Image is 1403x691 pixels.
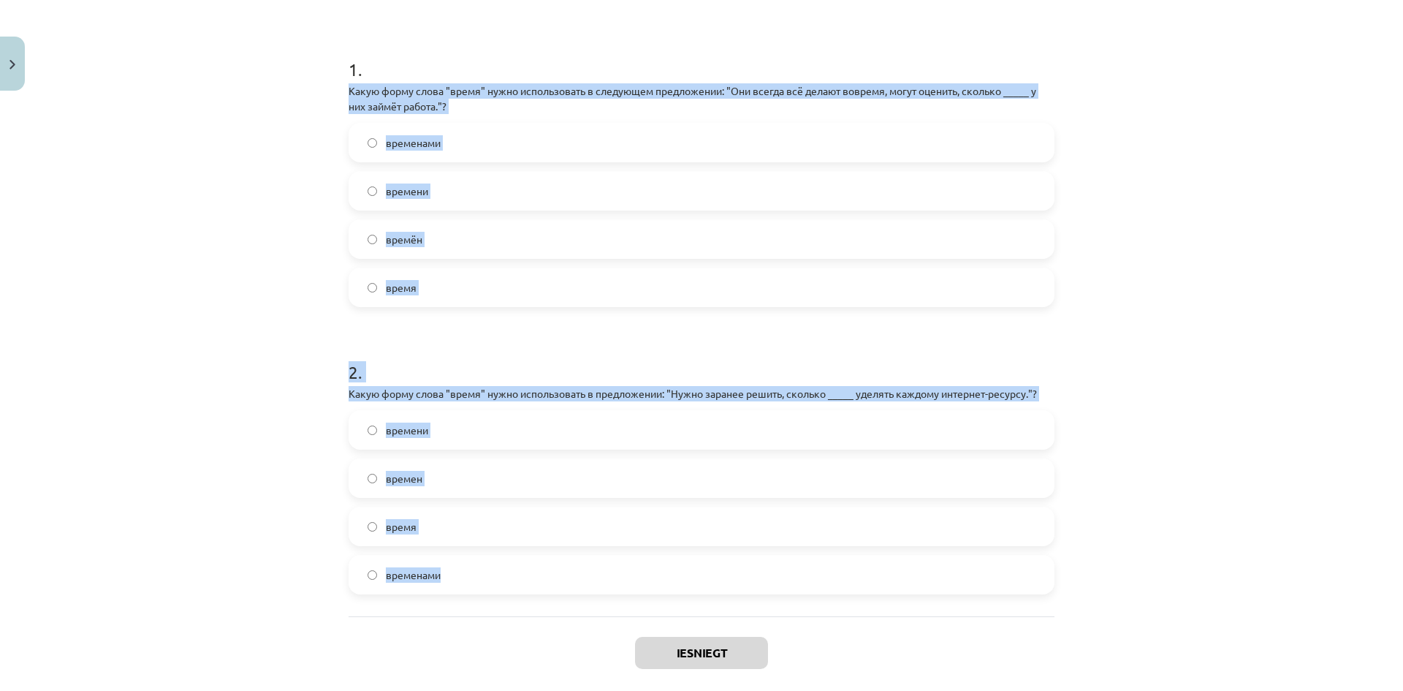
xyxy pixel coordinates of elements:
span: временами [386,135,441,151]
span: времён [386,232,422,247]
input: времени [368,426,377,435]
span: временами [386,567,441,583]
img: icon-close-lesson-0947bae3869378f0d4975bcd49f059093ad1ed9edebbc8119c70593378902aed.svg [9,60,15,69]
span: времени [386,423,428,438]
input: временами [368,570,377,580]
input: время [368,522,377,532]
span: времен [386,471,422,486]
span: время [386,519,417,535]
input: временами [368,138,377,148]
h1: 1 . [349,34,1054,79]
input: время [368,283,377,292]
span: времени [386,184,428,199]
h1: 2 . [349,336,1054,382]
p: Какую форму слова "время" нужно использовать в предложении: "Нужно заранее решить, сколько _____ ... [349,386,1054,401]
span: время [386,280,417,295]
input: времен [368,474,377,483]
input: времён [368,235,377,244]
input: времени [368,186,377,196]
p: Какую форму слова "время" нужно использовать в следующем предложении: "Они всегда всё делают вовр... [349,83,1054,114]
button: Iesniegt [635,637,768,669]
